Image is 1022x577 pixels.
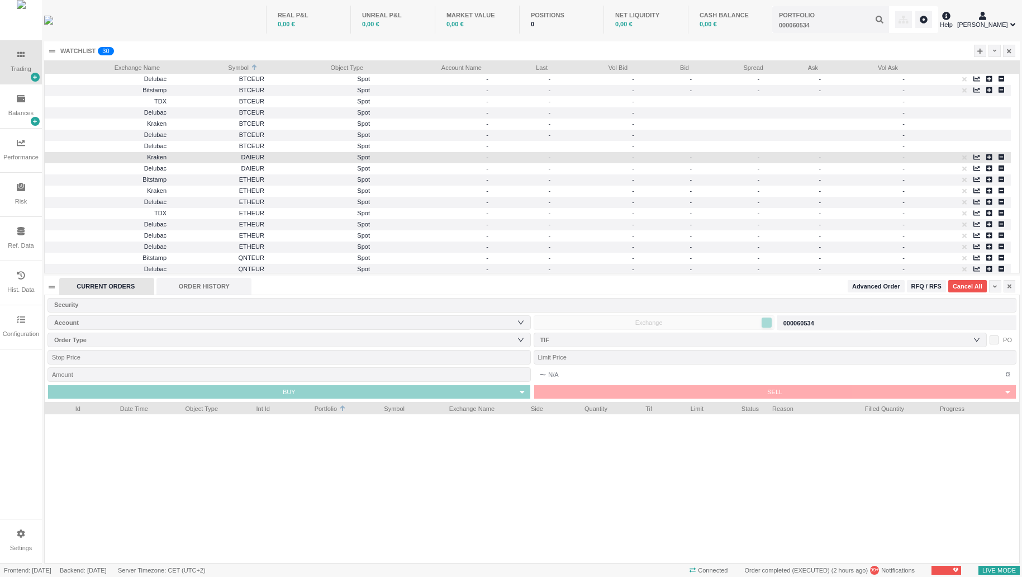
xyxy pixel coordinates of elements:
[819,243,825,250] span: -
[548,176,554,183] span: -
[757,232,763,239] span: -
[632,254,634,261] span: -
[173,185,264,197] span: ETHEUR
[978,565,1020,576] span: LIVE MODE
[271,162,370,175] span: Spot
[548,165,554,172] span: -
[548,109,554,116] span: -
[278,21,295,27] span: 0,00 €
[59,278,154,295] div: CURRENT ORDERS
[819,221,825,228] span: -
[173,207,264,220] span: ETHEUR
[757,187,763,194] span: -
[740,565,919,576] div: Notifications
[632,176,634,183] span: -
[48,385,515,399] button: BUY
[486,131,488,138] span: -
[10,543,32,553] div: Settings
[819,266,825,272] span: -
[271,140,370,153] span: Spot
[757,254,763,261] span: -
[632,75,634,82] span: -
[47,367,531,382] input: Amount
[173,117,264,130] span: BTCEUR
[271,252,370,264] span: Spot
[632,243,634,250] span: -
[666,402,703,413] span: Limit
[632,221,634,228] span: -
[486,254,488,261] span: -
[690,187,696,194] span: -
[156,278,251,295] div: ORDER HISTORY
[173,73,264,86] span: BTCEUR
[757,210,763,216] span: -
[144,75,167,82] span: Delubac
[819,198,825,205] span: -
[155,402,218,413] span: Object Type
[757,165,763,172] span: -
[173,151,264,164] span: DAIEUR
[486,232,488,239] span: -
[632,154,634,160] span: -
[3,153,39,162] div: Performance
[690,266,696,272] span: -
[144,243,167,250] span: Delubac
[486,143,488,149] span: -
[3,329,39,339] div: Configuration
[902,243,905,250] span: -
[819,187,825,194] span: -
[102,47,106,58] p: 3
[271,196,370,209] span: Spot
[548,232,554,239] span: -
[142,87,167,93] span: Bitstamp
[548,187,554,194] span: -
[540,334,976,346] div: TIF
[154,98,167,105] span: TDX
[486,109,488,116] span: -
[142,176,167,183] span: Bitstamp
[486,176,488,183] span: -
[557,402,607,413] span: Quantity
[486,243,488,250] span: -
[902,176,905,183] span: -
[819,176,825,183] span: -
[819,232,825,239] span: -
[852,282,900,291] span: Advanced Order
[283,402,337,413] span: Portfolio
[271,61,363,72] span: Object Type
[902,165,905,172] span: -
[690,75,696,82] span: -
[770,61,818,72] span: Ask
[831,61,898,72] span: Vol Ask
[173,129,264,141] span: BTCEUR
[819,75,825,82] span: -
[486,154,488,160] span: -
[902,154,905,160] span: -
[271,73,370,86] span: Spot
[902,120,905,127] span: -
[690,198,696,205] span: -
[779,11,815,20] div: PORTFOLIO
[621,402,652,413] span: Tif
[632,98,634,105] span: -
[902,210,905,216] span: -
[486,75,488,82] span: -
[534,350,1017,365] input: Limit Price
[757,176,763,183] span: -
[517,319,524,326] i: icon: down
[757,221,763,228] span: -
[173,229,264,242] span: ETHEUR
[690,154,696,160] span: -
[48,61,160,72] span: Exchange Name
[819,154,825,160] span: -
[271,207,370,220] span: Spot
[902,98,905,105] span: -
[486,266,488,272] span: -
[271,240,370,253] span: Spot
[940,10,953,29] div: Help
[548,266,554,272] span: -
[11,64,31,74] div: Trading
[548,120,554,127] span: -
[918,402,964,413] span: Progress
[173,61,249,72] span: Symbol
